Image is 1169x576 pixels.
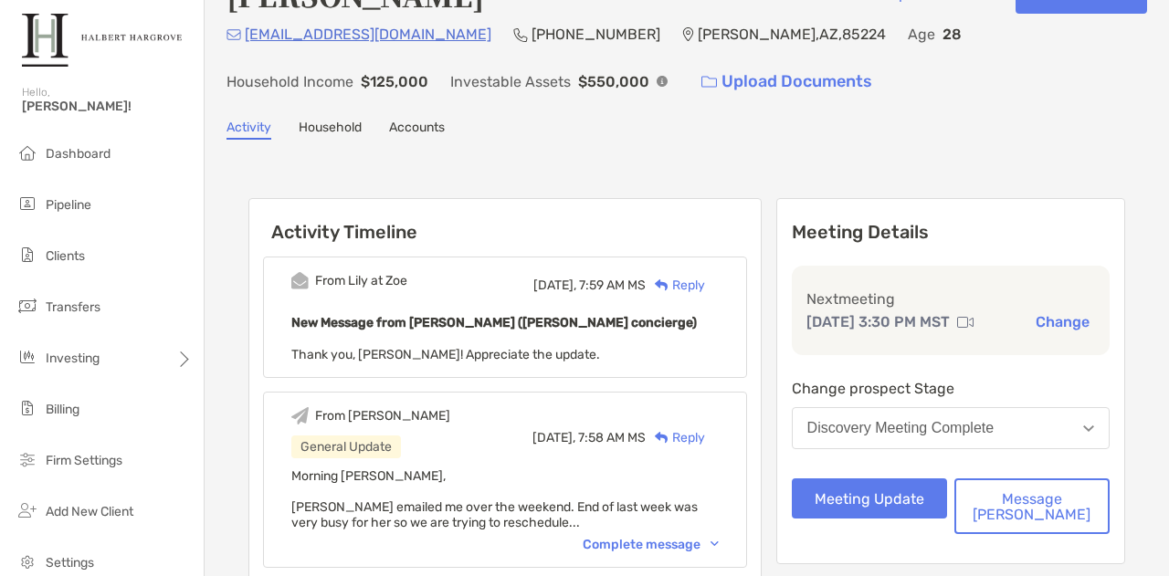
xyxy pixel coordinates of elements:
img: firm-settings icon [16,448,38,470]
a: Activity [226,120,271,140]
button: Change [1030,312,1095,331]
span: 7:58 AM MS [578,430,646,445]
span: Clients [46,248,85,264]
span: Add New Client [46,504,133,519]
p: $550,000 [578,70,649,93]
p: $125,000 [361,70,428,93]
img: Info Icon [657,76,668,87]
img: clients icon [16,244,38,266]
span: [DATE], [533,278,576,293]
p: Next meeting [806,288,1095,310]
span: Billing [46,402,79,417]
img: billing icon [16,397,38,419]
img: Event icon [291,272,309,289]
span: Pipeline [46,197,91,213]
img: Reply icon [655,432,669,444]
img: Event icon [291,407,309,424]
p: Meeting Details [792,221,1110,244]
div: Complete message [583,537,719,552]
img: Zoe Logo [22,7,182,73]
img: Open dropdown arrow [1083,425,1094,432]
img: communication type [957,315,974,330]
span: Thank you, [PERSON_NAME]! Appreciate the update. [291,347,600,362]
img: Chevron icon [711,541,719,547]
p: 28 [943,23,962,46]
div: Reply [646,428,705,447]
span: 7:59 AM MS [579,278,646,293]
a: Household [299,120,362,140]
div: Reply [646,276,705,295]
img: transfers icon [16,295,38,317]
div: General Update [291,435,401,458]
span: [DATE], [532,430,575,445]
b: New Message from [PERSON_NAME] ([PERSON_NAME] concierge) [291,315,697,330]
p: [EMAIL_ADDRESS][DOMAIN_NAME] [245,23,491,46]
span: Firm Settings [46,453,122,468]
h6: Activity Timeline [249,199,761,243]
img: add_new_client icon [16,499,38,521]
button: Meeting Update [792,478,947,518]
img: Reply icon [655,279,669,291]
p: [PERSON_NAME] , AZ , 85224 [698,23,886,46]
img: button icon [701,76,717,89]
div: From Lily at Zoe [315,273,407,288]
img: Location Icon [682,27,694,42]
img: dashboard icon [16,141,38,163]
span: Transfers [46,299,100,315]
div: From [PERSON_NAME] [315,408,450,424]
img: pipeline icon [16,193,38,215]
p: Household Income [226,70,353,93]
span: Morning [PERSON_NAME], [PERSON_NAME] emailed me over the weekend. End of last week was very busy ... [291,468,698,530]
a: Accounts [389,120,445,140]
img: settings icon [16,550,38,572]
span: [PERSON_NAME]! [22,99,193,114]
p: Change prospect Stage [792,377,1110,400]
p: [DATE] 3:30 PM MST [806,310,950,333]
p: Age [908,23,935,46]
img: investing icon [16,346,38,368]
a: Upload Documents [690,62,884,101]
span: Settings [46,555,94,571]
span: Dashboard [46,146,111,162]
img: Email Icon [226,29,241,40]
p: [PHONE_NUMBER] [532,23,660,46]
p: Investable Assets [450,70,571,93]
img: Phone Icon [513,27,528,42]
span: Investing [46,351,100,366]
button: Message [PERSON_NAME] [954,478,1110,534]
button: Discovery Meeting Complete [792,407,1110,449]
div: Discovery Meeting Complete [807,420,995,436]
